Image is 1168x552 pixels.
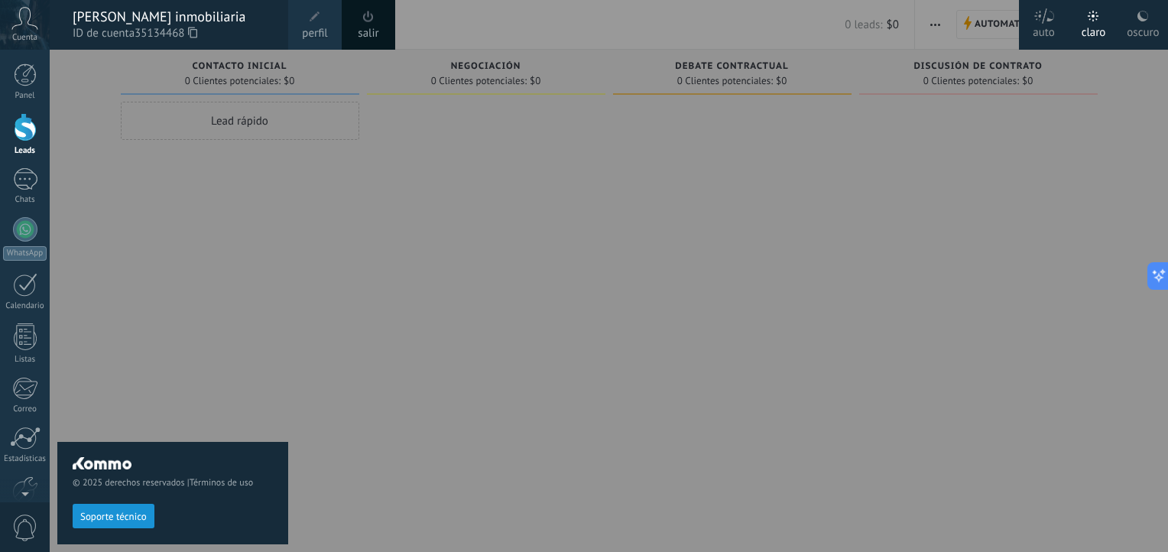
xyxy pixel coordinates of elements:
[73,510,154,521] a: Soporte técnico
[3,404,47,414] div: Correo
[73,504,154,528] button: Soporte técnico
[73,25,273,42] span: ID de cuenta
[190,477,253,489] a: Términos de uso
[3,195,47,205] div: Chats
[3,91,47,101] div: Panel
[3,146,47,156] div: Leads
[3,355,47,365] div: Listas
[302,25,327,42] span: perfil
[1127,10,1159,50] div: oscuro
[3,454,47,464] div: Estadísticas
[358,25,378,42] a: salir
[3,301,47,311] div: Calendario
[73,477,273,489] span: © 2025 derechos reservados |
[73,8,273,25] div: [PERSON_NAME] inmobiliaria
[135,25,197,42] span: 35134468
[1082,10,1106,50] div: claro
[80,511,147,522] span: Soporte técnico
[12,33,37,43] span: Cuenta
[1033,10,1055,50] div: auto
[3,246,47,261] div: WhatsApp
